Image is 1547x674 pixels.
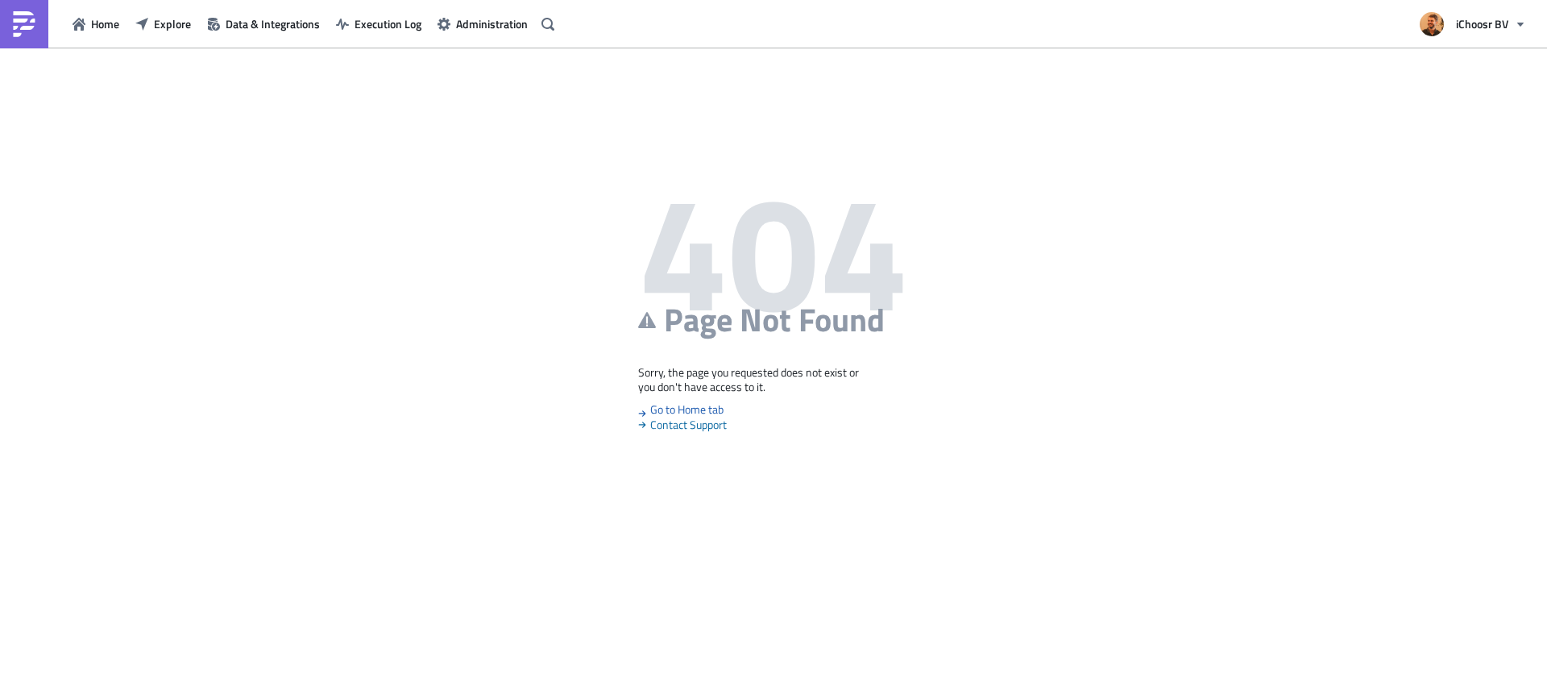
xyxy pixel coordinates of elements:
[328,11,429,36] button: Execution Log
[638,365,909,394] p: Sorry, the page you requested does not exist or you don't have access to it.
[154,15,191,32] span: Explore
[456,15,528,32] span: Administration
[127,11,199,36] button: Explore
[355,15,421,32] span: Execution Log
[64,11,127,36] button: Home
[638,418,909,432] span: Contact Support
[91,15,119,32] span: Home
[199,11,328,36] button: Data & Integrations
[1456,15,1508,32] span: iChoosr BV
[638,202,909,299] h1: 404
[11,11,37,37] img: PushMetrics
[1418,10,1445,38] img: Avatar
[638,401,724,418] a: Go to Home tab
[429,11,536,36] button: Administration
[1410,6,1535,42] button: iChoosr BV
[226,15,320,32] span: Data & Integrations
[638,299,909,340] h2: Page Not Found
